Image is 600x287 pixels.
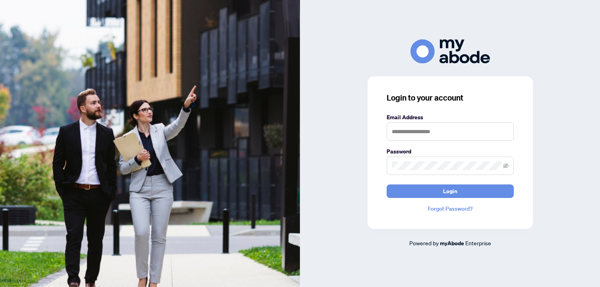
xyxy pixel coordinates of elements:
span: Powered by [409,239,439,246]
button: Login [387,184,514,198]
h3: Login to your account [387,92,514,103]
img: ma-logo [410,39,490,64]
label: Email Address [387,113,514,122]
span: Enterprise [465,239,491,246]
span: Login [443,185,457,198]
a: Forgot Password? [387,204,514,213]
label: Password [387,147,514,156]
span: eye-invisible [503,163,509,169]
a: myAbode [440,239,464,248]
